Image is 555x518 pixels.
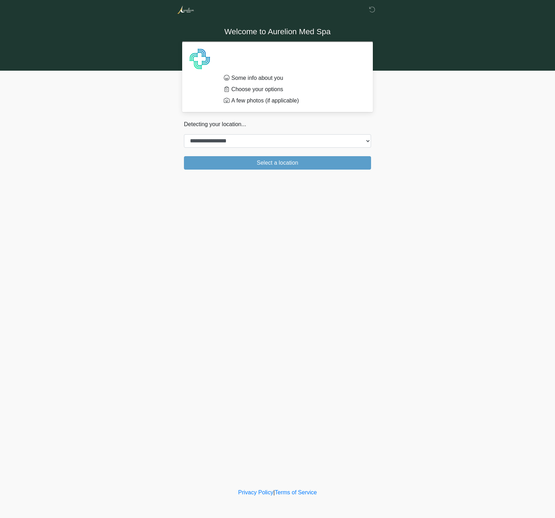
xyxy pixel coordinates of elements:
a: Privacy Policy [238,489,274,495]
li: A few photos (if applicable) [224,96,360,105]
img: Aurelion Med Spa Logo [177,5,194,14]
span: Detecting your location... [184,121,246,127]
h1: Welcome to Aurelion Med Spa [179,25,376,39]
img: Agent Avatar [189,48,210,70]
li: Choose your options [224,85,360,94]
li: Some info about you [224,74,360,82]
a: | [273,489,275,495]
button: Select a location [184,156,371,170]
a: Terms of Service [275,489,317,495]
